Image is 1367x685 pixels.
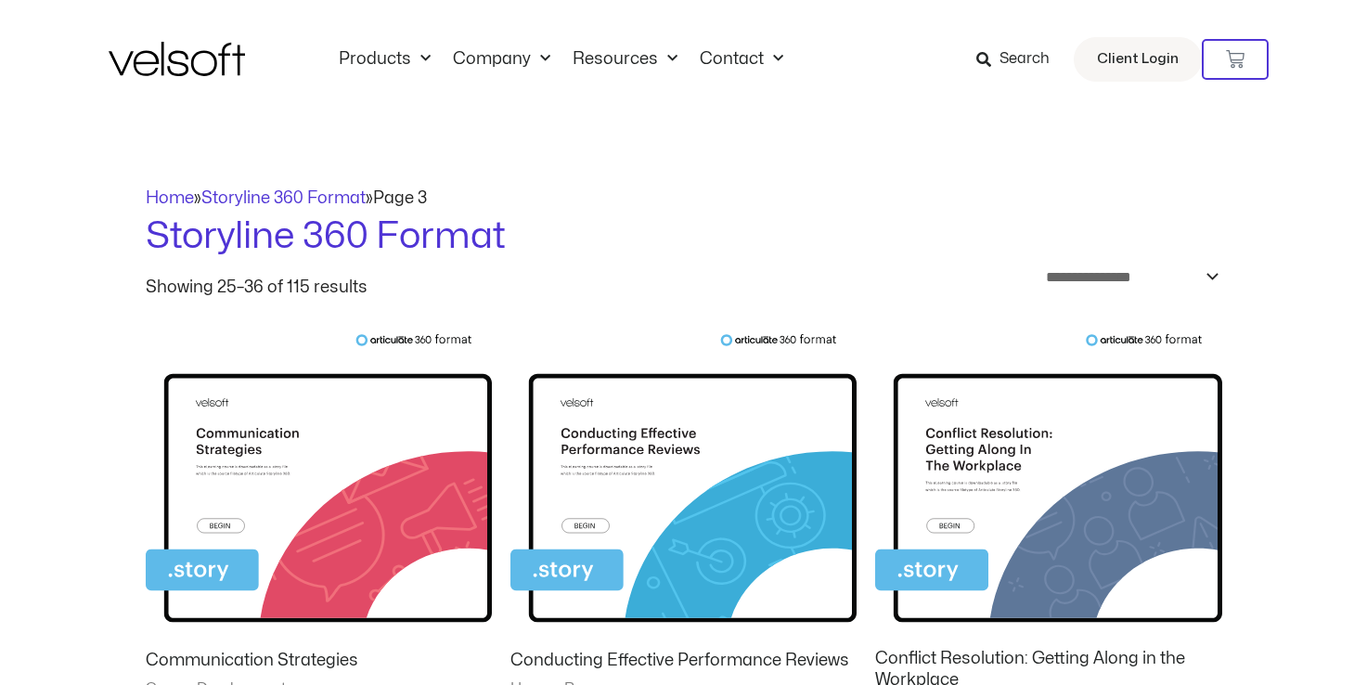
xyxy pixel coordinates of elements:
[328,49,794,70] nav: Menu
[373,190,427,206] span: Page 3
[442,49,561,70] a: CompanyMenu Toggle
[146,333,492,635] img: Communication Strategies
[146,190,427,206] span: » »
[999,47,1050,71] span: Search
[1097,47,1179,71] span: Client Login
[510,650,857,671] h2: Conducting Effective Performance Reviews
[109,42,245,76] img: Velsoft Training Materials
[146,190,194,206] a: Home
[976,44,1063,75] a: Search
[146,650,492,671] h2: Communication Strategies
[146,211,1222,263] h1: Storyline 360 Format
[146,650,492,679] a: Communication Strategies
[875,333,1221,635] img: Conflict Resolution: Getting Along in the Workplace
[146,279,368,296] p: Showing 25–36 of 115 results
[510,650,857,679] a: Conducting Effective Performance Reviews
[689,49,794,70] a: ContactMenu Toggle
[1034,263,1222,291] select: Shop order
[328,49,442,70] a: ProductsMenu Toggle
[201,190,366,206] a: Storyline 360 Format
[561,49,689,70] a: ResourcesMenu Toggle
[510,333,857,635] img: Conducting Effective Performance Reviews
[1074,37,1202,82] a: Client Login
